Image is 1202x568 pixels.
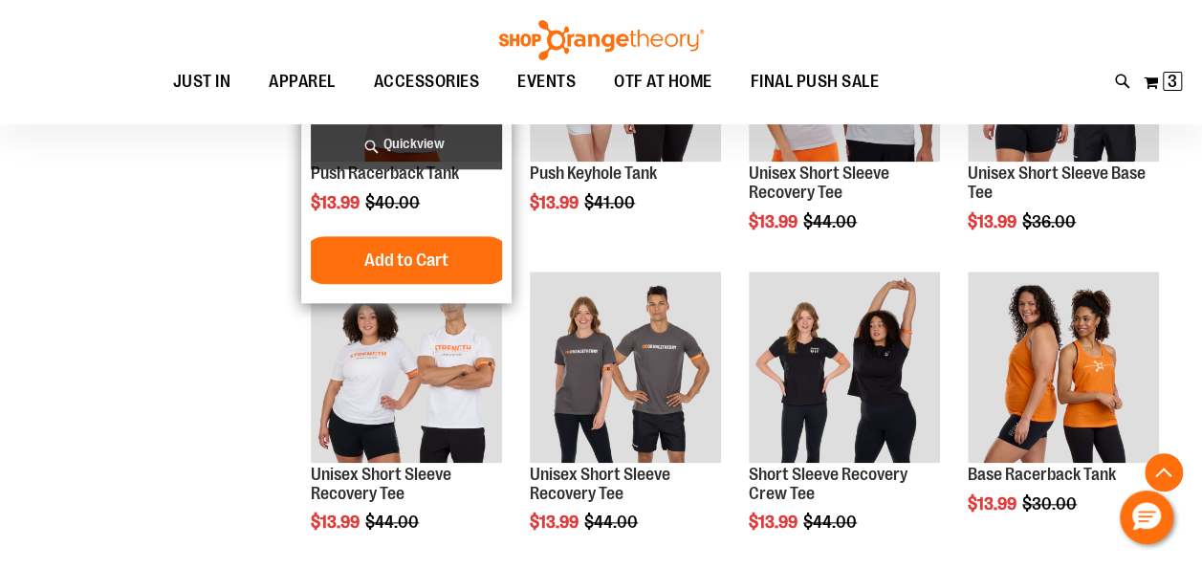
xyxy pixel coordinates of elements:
[958,262,1169,562] div: product
[530,465,670,503] a: Unisex Short Sleeve Recovery Tee
[1168,72,1177,91] span: 3
[173,60,231,103] span: JUST IN
[498,60,595,104] a: EVENTS
[530,272,721,463] img: Product image for Unisex Short Sleeve Recovery Tee
[530,164,657,183] a: Push Keyhole Tank
[968,465,1116,484] a: Base Racerback Tank
[803,513,860,532] span: $44.00
[301,236,512,284] button: Add to Cart
[311,465,451,503] a: Unisex Short Sleeve Recovery Tee
[968,272,1159,466] a: Base Racerback Tank
[749,212,800,231] span: $13.99
[355,60,499,104] a: ACCESSORIES
[803,212,860,231] span: $44.00
[311,164,459,183] a: Push Racerback Tank
[311,513,362,532] span: $13.99
[530,193,581,212] span: $13.99
[968,272,1159,463] img: Base Racerback Tank
[749,272,940,466] a: Product image for Short Sleeve Recovery Crew Tee
[751,60,880,103] span: FINAL PUSH SALE
[732,60,899,104] a: FINAL PUSH SALE
[584,513,641,532] span: $44.00
[530,272,721,466] a: Product image for Unisex Short Sleeve Recovery Tee
[1120,491,1173,544] button: Hello, have a question? Let’s chat.
[530,513,581,532] span: $13.99
[968,164,1146,202] a: Unisex Short Sleeve Base Tee
[1145,453,1183,492] button: Back To Top
[311,272,502,463] img: Product image for Unisex Short Sleeve Recovery Tee
[311,193,362,212] span: $13.99
[749,164,889,202] a: Unisex Short Sleeve Recovery Tee
[749,272,940,463] img: Product image for Short Sleeve Recovery Crew Tee
[364,250,448,271] span: Add to Cart
[374,60,480,103] span: ACCESSORIES
[311,272,502,466] a: Product image for Unisex Short Sleeve Recovery Tee
[614,60,712,103] span: OTF AT HOME
[749,465,907,503] a: Short Sleeve Recovery Crew Tee
[365,193,423,212] span: $40.00
[269,60,336,103] span: APPAREL
[968,494,1019,513] span: $13.99
[595,60,732,104] a: OTF AT HOME
[968,212,1019,231] span: $13.99
[517,60,576,103] span: EVENTS
[749,513,800,532] span: $13.99
[584,193,638,212] span: $41.00
[311,119,502,169] a: Quickview
[365,513,422,532] span: $44.00
[250,60,355,103] a: APPAREL
[154,60,251,104] a: JUST IN
[1022,494,1080,513] span: $30.00
[1022,212,1079,231] span: $36.00
[496,20,707,60] img: Shop Orangetheory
